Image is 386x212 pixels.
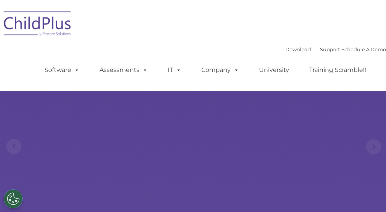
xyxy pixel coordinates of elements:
a: Training Scramble!! [302,63,374,78]
a: Schedule A Demo [342,46,386,52]
button: Cookies Settings [4,189,23,208]
a: Support [320,46,340,52]
a: Download [285,46,311,52]
a: University [251,63,297,78]
a: Company [194,63,247,78]
a: Assessments [92,63,155,78]
font: | [285,46,386,52]
a: IT [160,63,189,78]
a: Software [37,63,87,78]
